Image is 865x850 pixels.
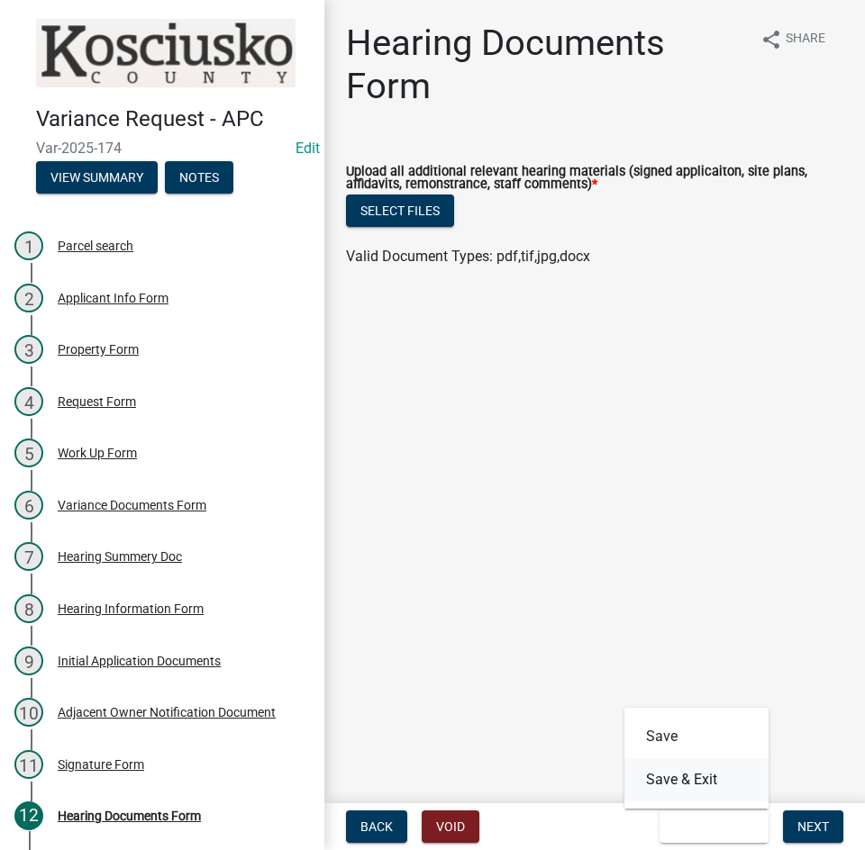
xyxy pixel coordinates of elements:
[674,819,743,834] span: Save & Exit
[36,106,310,132] h4: Variance Request - APC
[14,801,43,830] div: 12
[165,161,233,194] button: Notes
[14,542,43,571] div: 7
[346,194,454,227] button: Select files
[14,387,43,416] div: 4
[58,395,136,408] div: Request Form
[760,29,782,50] i: share
[58,292,168,304] div: Applicant Info Form
[58,655,221,667] div: Initial Application Documents
[58,447,137,459] div: Work Up Form
[36,140,288,157] span: Var-2025-174
[14,750,43,779] div: 11
[36,171,158,185] wm-modal-confirm: Summary
[14,594,43,623] div: 8
[58,240,133,252] div: Parcel search
[422,810,479,843] button: Void
[165,171,233,185] wm-modal-confirm: Notes
[58,809,201,822] div: Hearing Documents Form
[14,491,43,520] div: 6
[36,19,296,87] img: Kosciusko County, Indiana
[58,550,182,563] div: Hearing Summery Doc
[58,706,276,719] div: Adjacent Owner Notification Document
[624,715,769,758] button: Save
[360,819,393,834] span: Back
[14,439,43,467] div: 5
[786,29,825,50] span: Share
[346,810,407,843] button: Back
[14,647,43,675] div: 9
[58,602,204,615] div: Hearing Information Form
[36,161,158,194] button: View Summary
[660,810,769,843] button: Save & Exit
[746,22,840,57] button: shareShare
[346,248,590,265] span: Valid Document Types: pdf,tif,jpg,docx
[58,758,144,771] div: Signature Form
[346,166,843,192] label: Upload all additional relevant hearing materials (signed applicaiton, site plans, affidavits, rem...
[797,819,829,834] span: Next
[346,22,746,108] h1: Hearing Documents Form
[58,499,206,511] div: Variance Documents Form
[296,140,320,157] wm-modal-confirm: Edit Application Number
[296,140,320,157] a: Edit
[624,758,769,801] button: Save & Exit
[14,284,43,312] div: 2
[14,335,43,364] div: 3
[14,231,43,260] div: 1
[783,810,843,843] button: Next
[624,708,769,809] div: Save & Exit
[58,343,139,356] div: Property Form
[14,698,43,727] div: 10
